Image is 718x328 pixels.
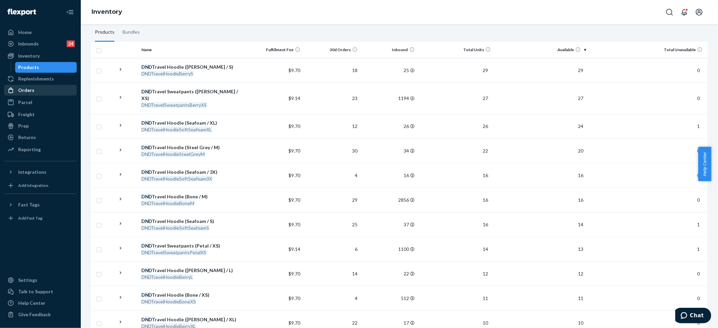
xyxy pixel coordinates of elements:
[694,246,703,252] span: 1
[4,73,77,84] a: Replenishments
[480,172,491,178] span: 16
[360,261,417,286] td: 22
[63,5,77,19] button: Close Navigation
[360,58,417,83] td: 25
[303,163,360,188] td: 4
[67,40,75,47] div: 24
[303,42,360,58] th: 30d Orders
[141,292,152,298] em: DND
[18,134,36,141] div: Returns
[141,218,152,224] em: DND
[575,246,586,252] span: 13
[694,320,703,326] span: 0
[18,183,48,188] div: Add Integration
[141,71,194,76] em: DNDTravelHoodieBerryS
[18,215,42,221] div: Add Fast Tag
[675,308,711,325] iframe: Opens a widget where you can chat to one of our agents
[480,271,491,276] span: 12
[139,42,246,58] th: Name
[698,147,711,181] span: Help Center
[288,95,300,101] span: $9.14
[141,193,243,200] div: Travel Hoodie (Bone / M)
[95,23,114,42] div: Products
[303,58,360,83] td: 18
[575,222,586,227] span: 14
[141,267,243,274] div: Travel Hoodie ([PERSON_NAME] / L)
[18,53,40,59] div: Inventory
[694,172,703,178] span: 0
[4,121,77,131] a: Prep
[288,172,300,178] span: $9.70
[141,120,243,126] div: Travel Hoodie (Seafoam / XL)
[303,114,360,138] td: 12
[18,311,51,318] div: Give Feedback
[18,277,37,284] div: Settings
[360,212,417,237] td: 37
[4,97,77,108] a: Parcel
[575,95,586,101] span: 27
[4,27,77,38] a: Home
[141,225,209,231] em: DNDTravelHoodieSoftSeafoamS
[493,42,589,58] th: Available
[141,317,152,322] em: DND
[92,8,122,15] a: Inventory
[141,144,243,151] div: Travel Hoodie (Steel Grey / M)
[18,111,35,118] div: Freight
[288,123,300,129] span: $9.70
[4,51,77,61] a: Inventory
[288,295,300,301] span: $9.70
[141,127,212,132] em: DNDTravelHoodieSoftSeafoamXL
[141,169,152,175] em: DND
[288,320,300,326] span: $9.70
[4,199,77,210] button: Fast Tags
[360,163,417,188] td: 16
[4,298,77,308] a: Help Center
[141,299,196,304] em: DNDTravelHoodieBoneXS
[18,29,32,36] div: Home
[575,148,586,154] span: 20
[692,5,706,19] button: Open account menu
[4,38,77,49] a: Inbounds24
[4,286,77,297] button: Talk to Support
[288,222,300,227] span: $9.70
[141,274,193,280] em: DNDTravelHoodieBerryL
[86,2,128,22] ol: breadcrumbs
[575,320,586,326] span: 10
[123,23,140,42] div: Bundles
[18,169,46,175] div: Integrations
[141,88,243,102] div: Travel Sweatpants ([PERSON_NAME] / XS)
[288,148,300,154] span: $9.70
[141,200,195,206] em: DNDTravelHoodieBoneM
[480,320,491,326] span: 10
[694,123,703,129] span: 1
[4,132,77,143] a: Returns
[141,316,243,323] div: Travel Hoodie ([PERSON_NAME] / XL)
[288,197,300,203] span: $9.70
[480,95,491,101] span: 27
[141,242,243,249] div: Travel Sweatpants (Petal / XS)
[360,114,417,138] td: 26
[303,83,360,114] td: 23
[15,62,77,73] a: Products
[141,89,152,94] em: DND
[18,40,39,47] div: Inbounds
[360,188,417,212] td: 2856
[480,222,491,227] span: 16
[141,102,207,108] em: DNDTravelSweatpantsBerryXS
[7,9,36,15] img: Flexport logo
[303,237,360,261] td: 6
[303,261,360,286] td: 14
[480,295,491,301] span: 11
[575,172,586,178] span: 16
[303,188,360,212] td: 29
[18,146,41,153] div: Reporting
[4,309,77,320] button: Give Feedback
[18,201,40,208] div: Fast Tags
[303,212,360,237] td: 25
[141,64,152,70] em: DND
[694,197,703,203] span: 0
[141,267,152,273] em: DND
[141,250,207,255] em: DNDTravelSweatpantsPetalXS
[480,246,491,252] span: 14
